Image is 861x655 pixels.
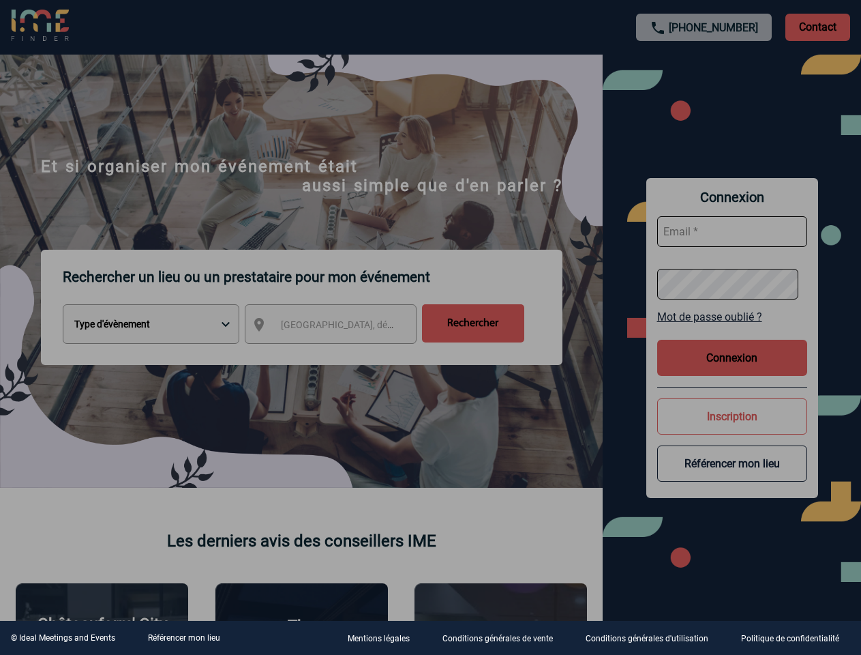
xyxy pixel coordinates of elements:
[741,635,839,644] p: Politique de confidentialité
[11,633,115,643] div: © Ideal Meetings and Events
[348,635,410,644] p: Mentions légales
[432,632,575,645] a: Conditions générales de vente
[586,635,708,644] p: Conditions générales d'utilisation
[575,632,730,645] a: Conditions générales d'utilisation
[148,633,220,643] a: Référencer mon lieu
[442,635,553,644] p: Conditions générales de vente
[730,632,861,645] a: Politique de confidentialité
[337,632,432,645] a: Mentions légales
